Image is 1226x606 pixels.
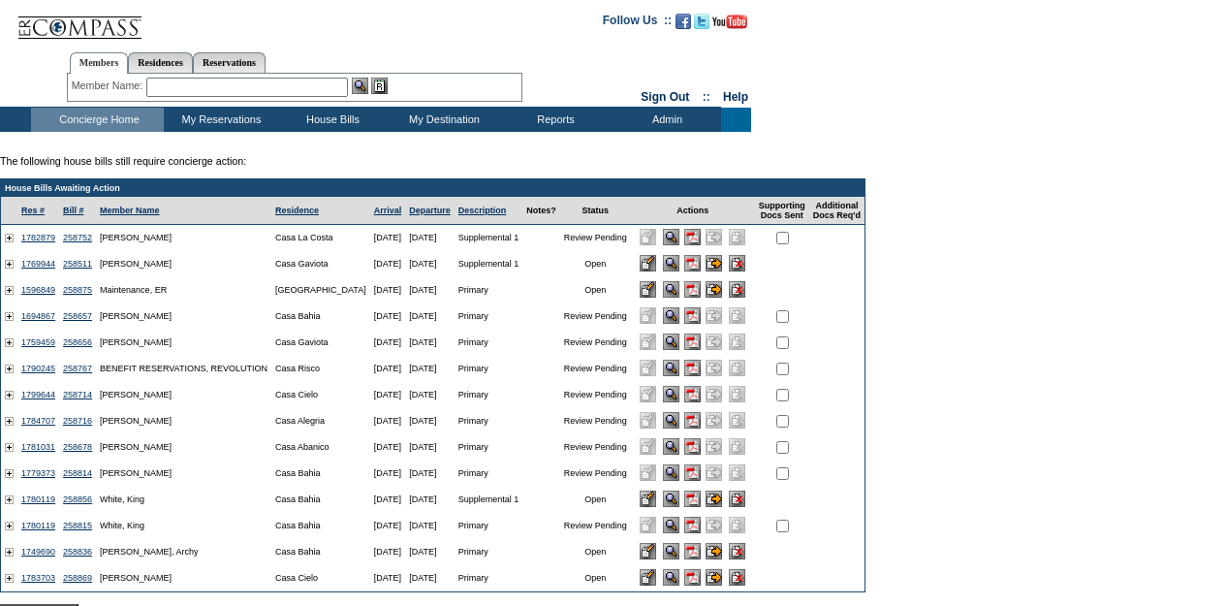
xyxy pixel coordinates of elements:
[455,565,523,591] td: Primary
[729,281,745,298] input: Delete
[405,225,455,251] td: [DATE]
[560,330,631,356] td: Review Pending
[723,90,748,104] a: Help
[560,513,631,539] td: Review Pending
[271,565,370,591] td: Casa Cielo
[640,334,656,350] img: Edit
[560,225,631,251] td: Review Pending
[684,543,701,559] img: b_pdf.gif
[96,461,271,487] td: [PERSON_NAME]
[684,281,701,298] img: b_pdf.gif
[21,494,55,504] a: 1780119
[271,513,370,539] td: Casa Bahia
[5,574,14,583] img: plus.gif
[271,303,370,330] td: Casa Bahia
[560,277,631,303] td: Open
[560,197,631,225] td: Status
[676,14,691,29] img: Become our fan on Facebook
[5,391,14,399] img: plus.gif
[63,547,92,557] a: 258836
[370,330,406,356] td: [DATE]
[271,487,370,513] td: Casa Bahia
[455,408,523,434] td: Primary
[275,108,387,132] td: House Bills
[663,438,679,455] input: View
[706,491,722,507] input: Submit for Processing
[729,412,745,429] img: Delete
[603,12,672,35] td: Follow Us ::
[706,229,722,245] img: Submit for Processing
[684,386,701,402] img: b_pdf.gif
[729,491,745,507] input: Delete
[21,285,55,295] a: 1596849
[663,307,679,324] input: View
[640,464,656,481] img: Edit
[370,487,406,513] td: [DATE]
[271,225,370,251] td: Casa La Costa
[96,225,271,251] td: [PERSON_NAME]
[640,517,656,533] img: Edit
[63,573,92,583] a: 258869
[63,468,92,478] a: 258814
[631,197,755,225] td: Actions
[706,255,722,271] input: Submit for Processing
[498,108,610,132] td: Reports
[63,259,92,269] a: 258511
[663,360,679,376] input: View
[63,494,92,504] a: 258856
[560,303,631,330] td: Review Pending
[729,334,745,350] img: Delete
[560,539,631,565] td: Open
[640,438,656,455] img: Edit
[522,197,560,225] td: Notes?
[694,19,709,31] a: Follow us on Twitter
[706,412,722,429] img: Submit for Processing
[275,206,319,215] a: Residence
[455,513,523,539] td: Primary
[21,547,55,557] a: 1749690
[663,517,679,533] input: View
[5,469,14,478] img: plus.gif
[706,438,722,455] img: Submit for Processing
[271,434,370,461] td: Casa Abanico
[640,281,656,298] input: Edit
[706,307,722,324] img: Submit for Processing
[663,543,679,559] input: View
[455,461,523,487] td: Primary
[370,303,406,330] td: [DATE]
[370,382,406,408] td: [DATE]
[164,108,275,132] td: My Reservations
[370,277,406,303] td: [DATE]
[610,108,721,132] td: Admin
[21,573,55,583] a: 1783703
[63,206,84,215] a: Bill #
[684,412,701,429] img: b_pdf.gif
[96,434,271,461] td: [PERSON_NAME]
[405,251,455,277] td: [DATE]
[96,277,271,303] td: Maintenance, ER
[21,259,55,269] a: 1769944
[31,108,164,132] td: Concierge Home
[663,464,679,481] input: View
[455,356,523,382] td: Primary
[560,408,631,434] td: Review Pending
[729,543,745,559] input: Delete
[5,286,14,295] img: plus.gif
[271,277,370,303] td: [GEOGRAPHIC_DATA]
[712,15,747,29] img: Subscribe to our YouTube Channel
[271,330,370,356] td: Casa Gaviota
[409,206,451,215] a: Departure
[5,417,14,426] img: plus.gif
[21,390,55,399] a: 1799644
[455,225,523,251] td: Supplemental 1
[684,569,701,586] img: b_pdf.gif
[706,360,722,376] img: Submit for Processing
[729,360,745,376] img: Delete
[96,487,271,513] td: White, King
[405,408,455,434] td: [DATE]
[21,364,55,373] a: 1790245
[405,330,455,356] td: [DATE]
[455,487,523,513] td: Supplemental 1
[352,78,368,94] img: View
[370,539,406,565] td: [DATE]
